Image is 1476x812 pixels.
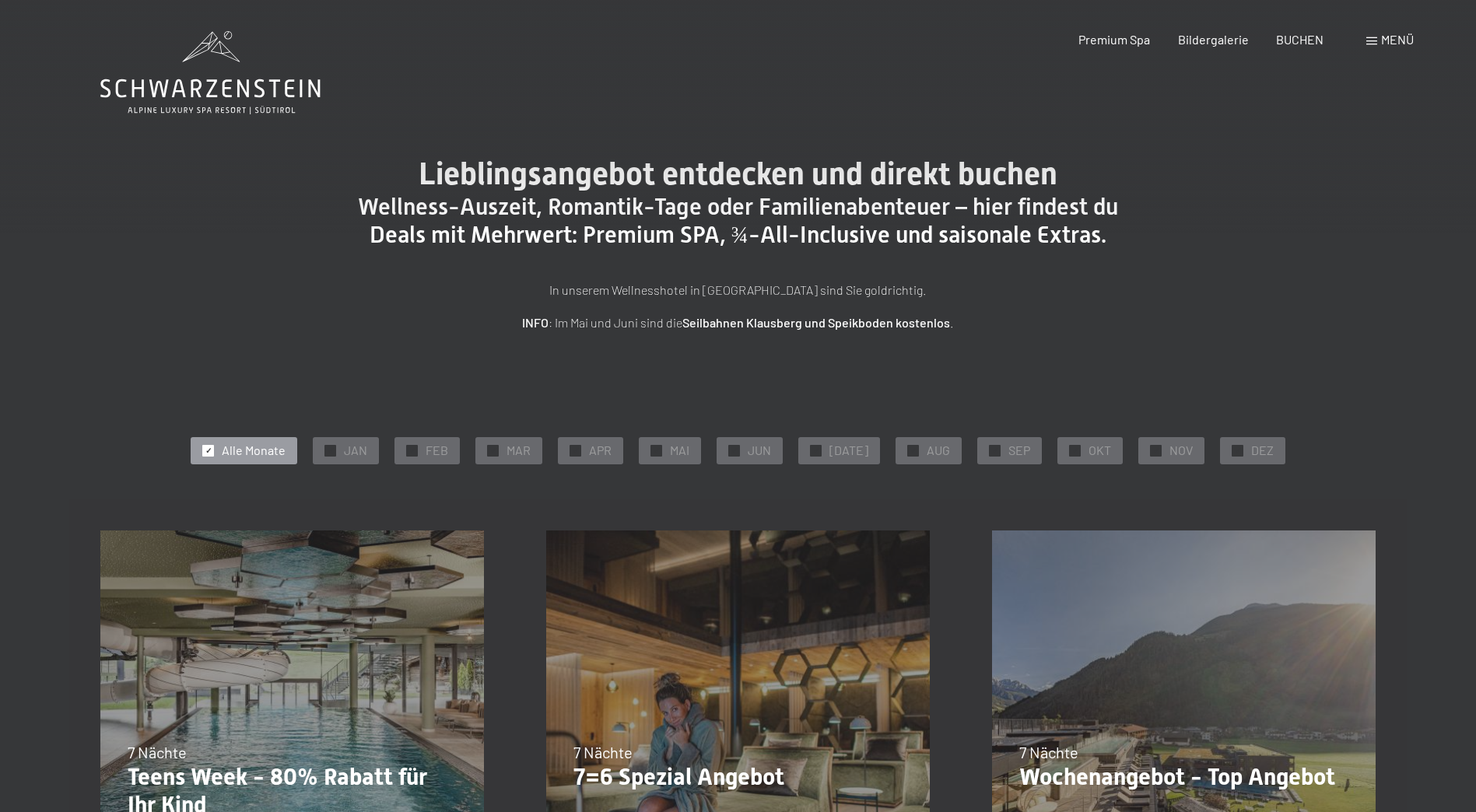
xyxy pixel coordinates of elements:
[349,313,1127,333] p: : Im Mai und Juni sind die .
[910,445,917,456] span: ✓
[409,445,415,456] span: ✓
[1072,445,1078,456] span: ✓
[573,763,903,791] p: 7=6 Spezial Angebot
[589,442,612,459] span: APR
[1078,32,1150,47] a: Premium Spa
[507,442,531,459] span: MAR
[813,445,819,456] span: ✓
[1381,32,1414,47] span: Menü
[1019,763,1348,791] p: Wochenangebot - Top Angebot
[829,442,868,459] span: [DATE]
[1008,442,1030,459] span: SEP
[748,442,771,459] span: JUN
[927,442,950,459] span: AUG
[349,280,1127,300] p: In unserem Wellnesshotel in [GEOGRAPHIC_DATA] sind Sie goldrichtig.
[328,445,334,456] span: ✓
[222,442,286,459] span: Alle Monate
[358,193,1118,248] span: Wellness-Auszeit, Romantik-Tage oder Familienabenteuer – hier findest du Deals mit Mehrwert: Prem...
[1019,743,1078,761] span: 7 Nächte
[1169,442,1193,459] span: NOV
[1276,32,1323,47] a: BUCHEN
[205,445,212,456] span: ✓
[1235,445,1241,456] span: ✓
[731,445,738,456] span: ✓
[1089,442,1111,459] span: OKT
[128,743,187,761] span: 7 Nächte
[573,445,579,456] span: ✓
[522,315,549,330] strong: INFO
[419,156,1057,192] span: Lieblingsangebot entdecken und direkt buchen
[490,445,496,456] span: ✓
[1178,32,1249,47] a: Bildergalerie
[992,445,998,456] span: ✓
[682,315,950,330] strong: Seilbahnen Klausberg und Speikboden kostenlos
[426,442,448,459] span: FEB
[1153,445,1159,456] span: ✓
[1251,442,1274,459] span: DEZ
[344,442,367,459] span: JAN
[573,743,633,761] span: 7 Nächte
[670,442,689,459] span: MAI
